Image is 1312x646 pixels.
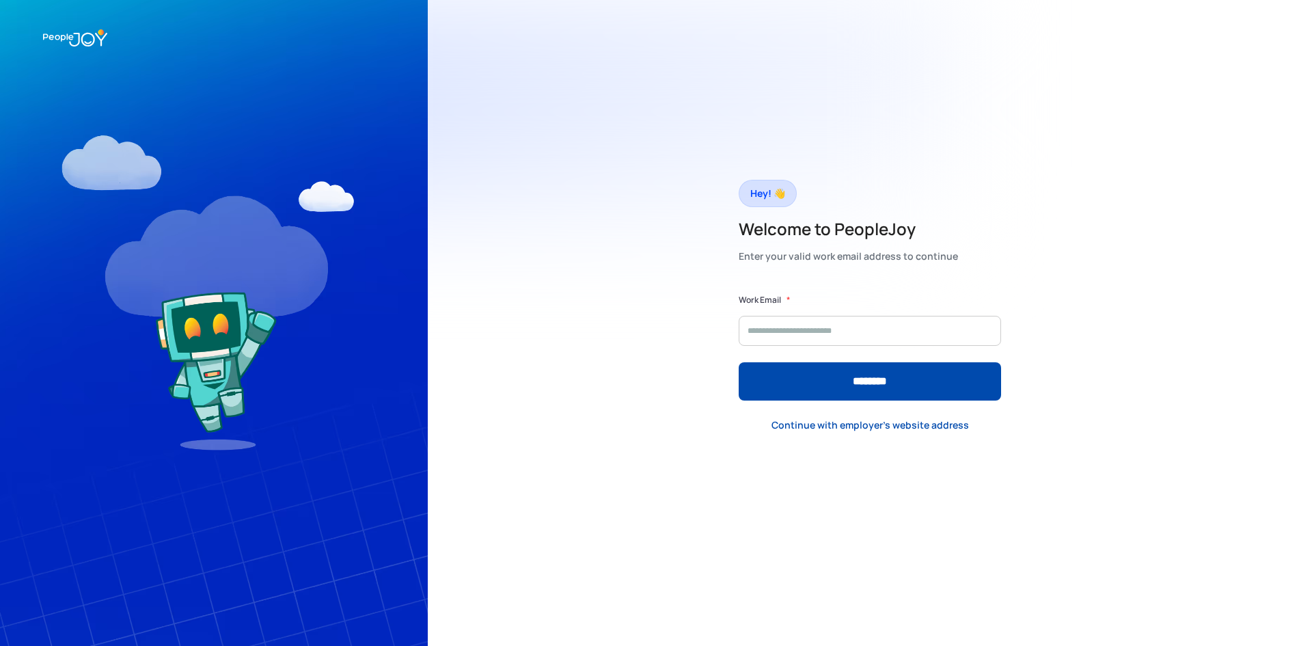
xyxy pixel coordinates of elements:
[739,293,781,307] label: Work Email
[739,218,958,240] h2: Welcome to PeopleJoy
[761,411,980,439] a: Continue with employer's website address
[739,293,1001,401] form: Form
[739,247,958,266] div: Enter your valid work email address to continue
[771,418,969,432] div: Continue with employer's website address
[750,184,785,203] div: Hey! 👋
